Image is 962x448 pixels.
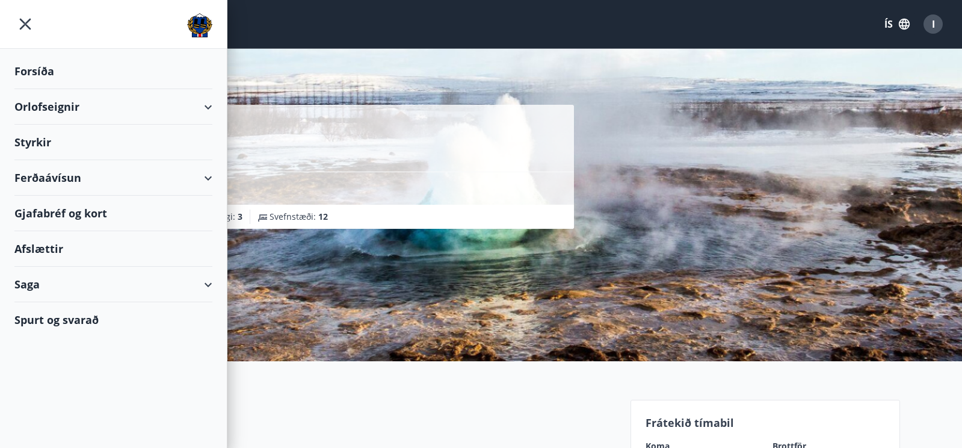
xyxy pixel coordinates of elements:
span: 12 [318,211,328,222]
button: menu [14,13,36,35]
div: Gjafabréf og kort [14,196,212,231]
div: Orlofseignir [14,89,212,125]
button: I [919,10,948,39]
div: Afslættir [14,231,212,267]
h2: Upplýsingar [63,405,616,431]
button: ÍS [878,13,916,35]
div: Saga [14,267,212,302]
div: Spurt og svarað [14,302,212,337]
div: Ferðaávísun [14,160,212,196]
img: union_logo [187,13,212,37]
p: Frátekið tímabil [646,415,885,431]
div: Styrkir [14,125,212,160]
span: 3 [238,211,242,222]
div: Forsíða [14,54,212,89]
span: I [932,17,935,31]
span: Svefnstæði : [270,211,328,223]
